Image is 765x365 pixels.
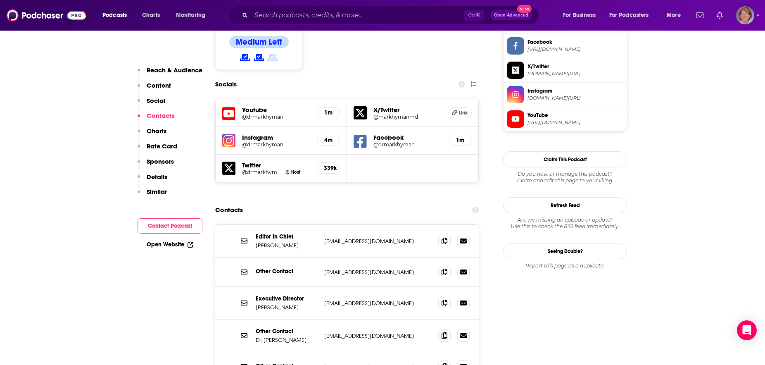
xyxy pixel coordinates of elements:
img: Dr. Mark Hyman [285,170,290,174]
button: Claim This Podcast [503,151,627,167]
button: Show profile menu [736,6,754,24]
a: Open Website [147,241,193,248]
p: [EMAIL_ADDRESS][DOMAIN_NAME] [324,300,432,307]
img: iconImage [222,134,235,147]
a: X/Twitter[DOMAIN_NAME][URL] [507,62,623,79]
button: Similar [138,188,167,203]
span: https://www.facebook.com/drmarkhyman [527,46,623,52]
button: Content [138,81,171,97]
h5: Instagram [242,134,310,141]
div: Search podcasts, credits, & more... [236,6,547,25]
span: Charts [142,10,160,21]
a: Seeing Double? [503,243,627,259]
button: open menu [97,9,138,22]
h5: X/Twitter [373,106,442,114]
a: @drmarkhyman [242,114,310,120]
a: Charts [137,9,165,22]
p: [EMAIL_ADDRESS][DOMAIN_NAME] [324,269,432,276]
input: Search podcasts, credits, & more... [251,9,464,22]
span: For Podcasters [609,10,649,21]
h5: Facebook [373,134,442,141]
button: Details [138,173,167,188]
p: Rate Card [147,142,177,150]
p: Other Contact [256,268,318,275]
span: Do you host or manage this podcast? [503,171,627,177]
h4: Medium Left [236,37,282,47]
button: Social [138,97,165,112]
span: For Business [563,10,596,21]
button: open menu [557,9,606,22]
a: Instagram[DOMAIN_NAME][URL] [507,86,623,103]
div: Open Intercom Messenger [737,320,757,340]
h5: 339k [324,165,333,172]
p: Contacts [147,112,174,119]
button: open menu [661,9,691,22]
p: Charts [147,127,166,135]
p: Dr. [PERSON_NAME] [256,336,318,344]
a: @drmarkhyman [242,141,310,148]
a: @drmarkhyman [373,141,442,148]
span: New [517,5,532,13]
h5: Youtube [242,106,310,114]
span: Link [459,110,468,116]
span: Open Advanced [494,13,528,17]
h5: 1m [324,109,333,116]
p: Social [147,97,165,105]
p: Editor In Chief [256,233,318,240]
button: Contact Podcast [138,218,202,234]
button: Charts [138,127,166,142]
span: twitter.com/markhymanmd [527,71,623,77]
p: [EMAIL_ADDRESS][DOMAIN_NAME] [324,332,432,339]
button: Reach & Audience [138,66,202,81]
p: [PERSON_NAME] [256,242,318,249]
a: @markhymanmd [373,114,442,120]
h5: 4m [324,137,333,144]
h5: @drmarkhyman [242,169,282,175]
span: instagram.com/drmarkhyman [527,95,623,101]
h5: Twitter [242,161,310,169]
button: open menu [604,9,661,22]
p: Executive Director [256,295,318,302]
p: Similar [147,188,167,196]
span: Instagram [527,87,623,95]
span: https://www.youtube.com/@drmarkhyman [527,119,623,126]
img: Podchaser - Follow, Share and Rate Podcasts [7,7,86,23]
span: Host [291,169,300,175]
p: Details [147,173,167,181]
button: Rate Card [138,142,177,157]
button: Open AdvancedNew [490,10,532,20]
p: Other Contact [256,328,318,335]
a: YouTube[URL][DOMAIN_NAME] [507,110,623,128]
span: Facebook [527,38,623,46]
span: Ctrl K [464,10,484,21]
div: Report this page as a duplicate. [503,262,627,269]
button: Contacts [138,112,174,127]
p: Content [147,81,171,89]
a: Show notifications dropdown [693,8,707,22]
span: Logged in as terriaslater [736,6,754,24]
div: Are we missing an episode or update? Use this to check the RSS feed immediately. [503,217,627,230]
span: Podcasts [102,10,127,21]
span: X/Twitter [527,63,623,70]
span: More [667,10,681,21]
span: YouTube [527,112,623,119]
p: [PERSON_NAME] [256,304,318,311]
p: Reach & Audience [147,66,202,74]
div: Claim and edit this page to your liking. [503,171,627,184]
button: Sponsors [138,157,174,173]
a: Show notifications dropdown [713,8,726,22]
h2: Socials [215,76,237,92]
p: [EMAIL_ADDRESS][DOMAIN_NAME] [324,238,432,245]
p: Sponsors [147,157,174,165]
a: Link [449,107,472,118]
button: open menu [170,9,216,22]
h5: 1m [456,137,465,144]
h2: Contacts [215,202,243,218]
span: Monitoring [176,10,205,21]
